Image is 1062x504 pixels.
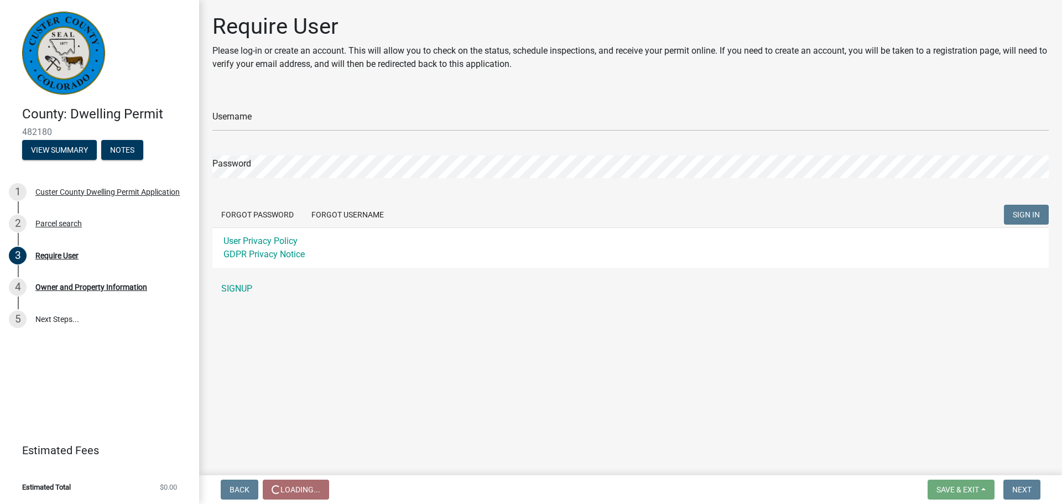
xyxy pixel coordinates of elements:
h4: County: Dwelling Permit [22,106,190,122]
div: 1 [9,183,27,201]
span: SIGN IN [1013,210,1040,219]
button: Loading... [263,480,329,500]
h1: Require User [212,13,1049,40]
button: Forgot Username [303,205,393,225]
button: View Summary [22,140,97,160]
a: SIGNUP [212,278,1049,300]
button: Forgot Password [212,205,303,225]
a: User Privacy Policy [223,236,298,246]
div: 3 [9,247,27,264]
div: Owner and Property Information [35,283,147,291]
p: Please log-in or create an account. This will allow you to check on the status, schedule inspecti... [212,44,1049,71]
button: Save & Exit [928,480,995,500]
img: Custer County, Colorado [22,12,105,95]
button: Next [1003,480,1040,500]
div: 2 [9,215,27,232]
button: Notes [101,140,143,160]
span: 482180 [22,127,177,137]
span: Loading... [280,485,320,494]
span: Next [1012,485,1032,494]
div: 5 [9,310,27,328]
button: Back [221,480,258,500]
div: Require User [35,252,79,259]
span: Back [230,485,249,494]
span: Save & Exit [936,485,979,494]
a: Estimated Fees [9,439,181,461]
div: Parcel search [35,220,82,227]
div: 4 [9,278,27,296]
wm-modal-confirm: Summary [22,146,97,155]
span: $0.00 [160,484,177,491]
span: Estimated Total [22,484,71,491]
wm-modal-confirm: Notes [101,146,143,155]
button: SIGN IN [1004,205,1049,225]
a: GDPR Privacy Notice [223,249,305,259]
div: Custer County Dwelling Permit Application [35,188,180,196]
